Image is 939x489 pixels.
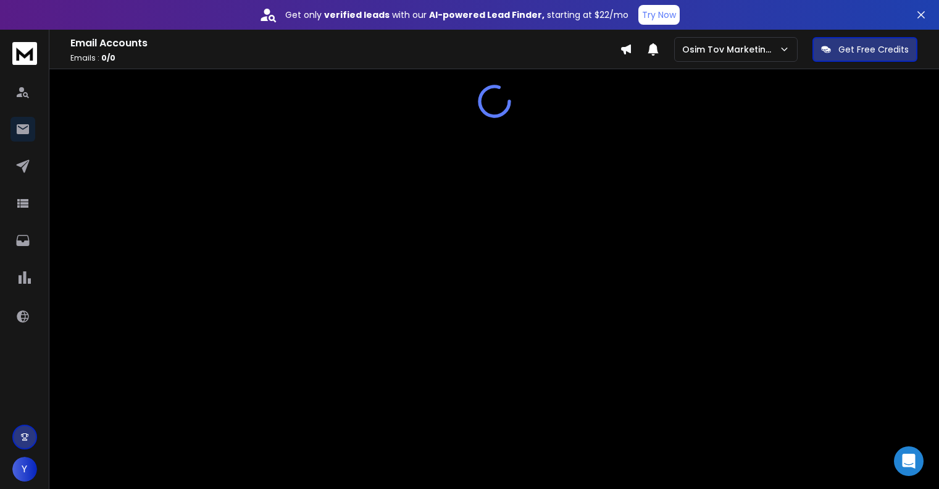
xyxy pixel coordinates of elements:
p: Get only with our starting at $22/mo [285,9,628,21]
div: Open Intercom Messenger [894,446,924,476]
button: Get Free Credits [812,37,917,62]
p: Osim Tov Marketing Ltd [682,43,779,56]
strong: verified leads [324,9,390,21]
button: Try Now [638,5,680,25]
button: Y [12,457,37,482]
img: logo [12,42,37,65]
p: Emails : [70,53,620,63]
p: Get Free Credits [838,43,909,56]
p: Try Now [642,9,676,21]
span: 0 / 0 [101,53,115,63]
strong: AI-powered Lead Finder, [429,9,545,21]
h1: Email Accounts [70,36,620,51]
